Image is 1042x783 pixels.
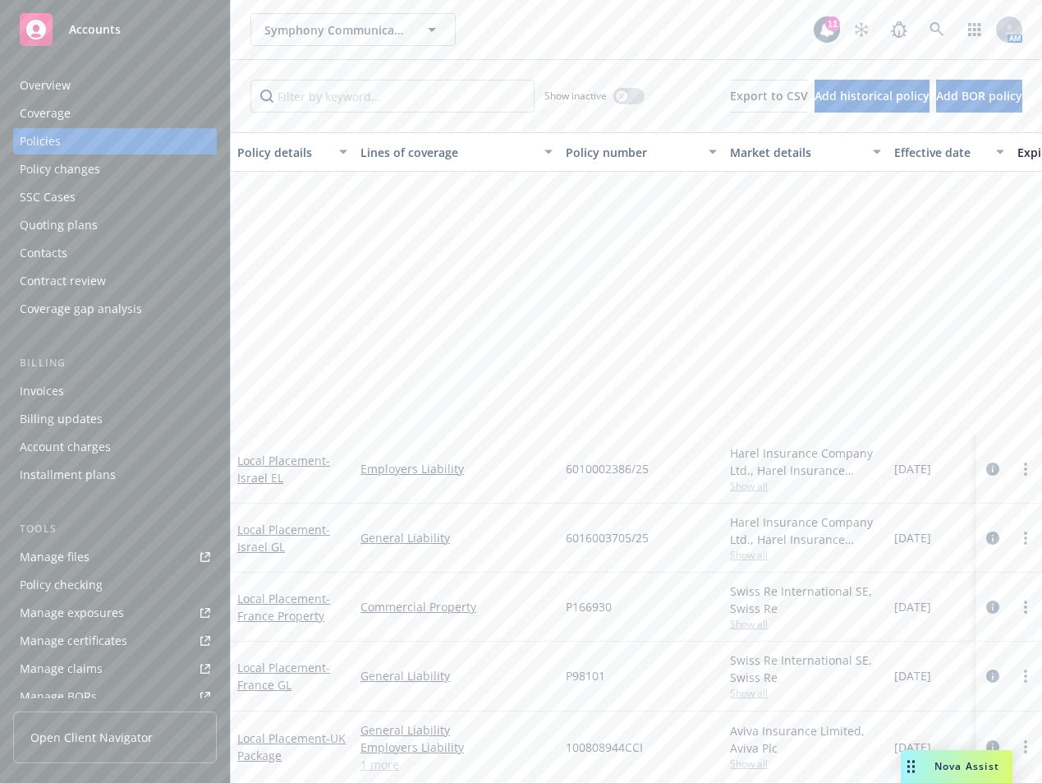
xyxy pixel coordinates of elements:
a: Policies [13,128,217,154]
a: Overview [13,72,217,99]
div: SSC Cases [20,184,76,210]
span: - Israel GL [237,522,330,555]
a: Local Placement [237,591,330,624]
span: Add historical policy [815,88,930,104]
div: Drag to move [901,750,921,783]
a: circleInformation [983,666,1003,686]
span: Show all [730,548,881,562]
span: Nova Assist [934,759,999,773]
a: Invoices [13,378,217,404]
div: Billing [13,355,217,371]
a: Installment plans [13,462,217,488]
input: Filter by keyword... [250,80,535,113]
a: more [1016,528,1035,548]
div: Manage BORs [20,684,97,710]
a: Contract review [13,268,217,294]
div: Contacts [20,240,67,266]
div: Coverage [20,100,71,127]
div: Billing updates [20,406,103,432]
span: Open Client Navigator [30,729,153,746]
span: Show all [730,479,881,493]
span: Show all [730,617,881,631]
a: Local Placement [237,730,346,763]
button: Policy number [559,132,723,172]
div: Policy number [566,144,699,161]
a: more [1016,737,1035,757]
a: Policy checking [13,572,217,598]
div: Harel Insurance Company Ltd., Harel Insurance Company Ltd. [730,444,881,479]
a: Manage files [13,544,217,570]
span: 100808944CCI [566,739,643,756]
span: 6016003705/25 [566,529,649,546]
div: Manage claims [20,656,103,682]
div: Swiss Re International SE, Swiss Re [730,652,881,686]
a: Coverage [13,100,217,127]
span: Add BOR policy [936,88,1022,104]
button: Nova Assist [901,750,1012,783]
a: Local Placement [237,522,330,555]
a: circleInformation [983,597,1003,617]
div: Policy checking [20,572,103,598]
div: Installment plans [20,462,116,488]
a: Report a Bug [883,13,916,46]
a: General Liability [360,721,553,739]
a: General Liability [360,529,553,546]
a: 1 more [360,756,553,773]
a: SSC Cases [13,184,217,210]
a: Manage exposures [13,600,217,626]
button: Add historical policy [815,80,930,113]
div: Invoices [20,378,64,404]
a: Billing updates [13,406,217,432]
a: more [1016,459,1035,479]
a: more [1016,597,1035,617]
span: Show inactive [544,89,607,103]
div: 11 [825,16,840,31]
div: Aviva Insurance Limited, Aviva Plc [730,722,881,757]
span: - France Property [237,591,330,624]
a: circleInformation [983,737,1003,757]
span: [DATE] [894,739,931,756]
a: Accounts [13,7,217,53]
span: [DATE] [894,598,931,615]
span: Symphony Communication Services, LLC [264,21,406,39]
div: Overview [20,72,71,99]
a: Commercial Property [360,598,553,615]
a: Stop snowing [845,13,878,46]
span: [DATE] [894,667,931,684]
a: Search [920,13,953,46]
div: Quoting plans [20,212,98,238]
a: Manage claims [13,656,217,682]
button: Export to CSV [730,80,808,113]
a: more [1016,666,1035,686]
span: P98101 [566,667,605,684]
a: Switch app [958,13,991,46]
button: Policy details [231,132,354,172]
a: Manage certificates [13,628,217,654]
div: Lines of coverage [360,144,535,161]
span: P166930 [566,598,612,615]
span: 6010002386/25 [566,460,649,477]
a: General Liability [360,667,553,684]
span: - UK Package [237,730,346,763]
span: - France GL [237,660,330,693]
button: Market details [723,132,888,172]
a: Local Placement [237,453,330,486]
span: Accounts [69,23,121,36]
a: circleInformation [983,459,1003,479]
button: Lines of coverage [354,132,559,172]
a: Employers Liability [360,460,553,477]
a: Contacts [13,240,217,266]
span: [DATE] [894,460,931,477]
button: Add BOR policy [936,80,1022,113]
a: Account charges [13,434,217,460]
div: Effective date [894,144,986,161]
div: Market details [730,144,863,161]
div: Swiss Re International SE, Swiss Re [730,583,881,617]
div: Account charges [20,434,111,460]
div: Tools [13,521,217,537]
a: Coverage gap analysis [13,296,217,322]
a: Employers Liability [360,739,553,756]
a: Quoting plans [13,212,217,238]
a: Local Placement [237,660,330,693]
